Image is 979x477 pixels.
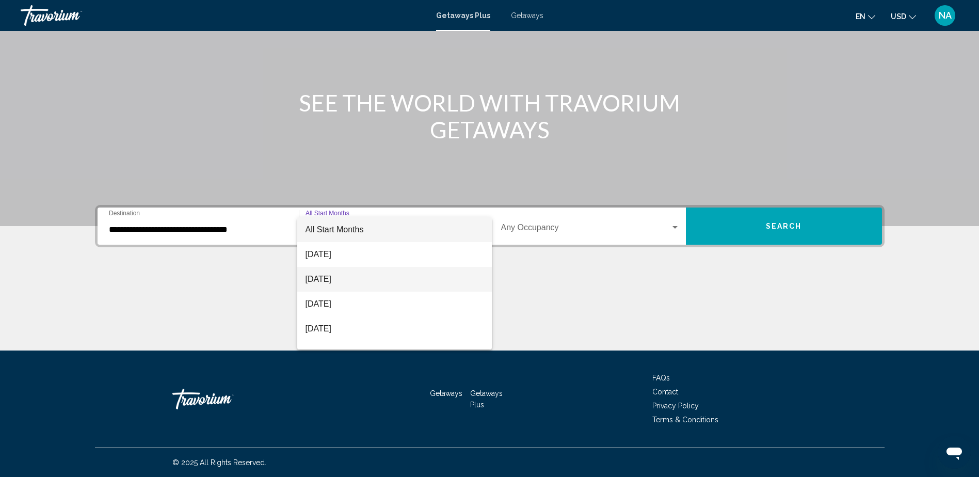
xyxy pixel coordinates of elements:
iframe: Button to launch messaging window [938,436,971,469]
span: [DATE] [306,316,484,341]
span: [DATE] [306,341,484,366]
span: [DATE] [306,292,484,316]
span: [DATE] [306,242,484,267]
span: All Start Months [306,225,364,234]
span: [DATE] [306,267,484,292]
